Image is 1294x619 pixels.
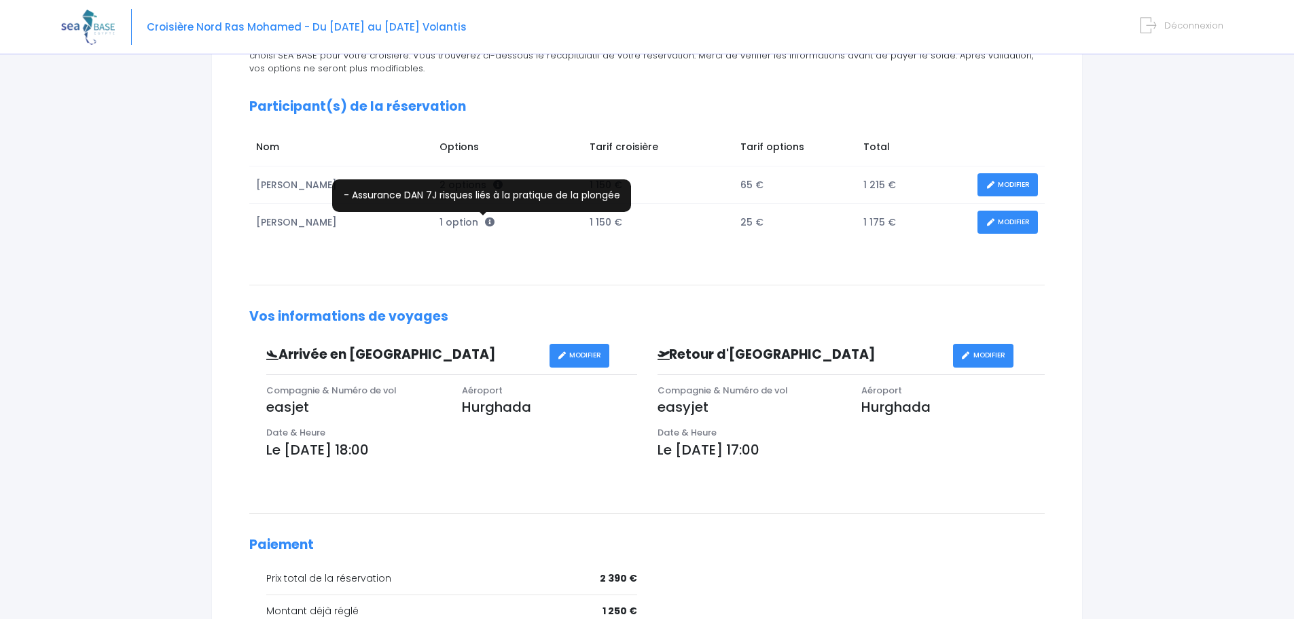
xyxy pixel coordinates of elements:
td: Tarif croisière [583,133,734,166]
td: [PERSON_NAME] [249,166,433,204]
h2: Vos informations de voyages [249,309,1045,325]
span: Date & Heure [266,426,325,439]
p: easyjet [658,397,841,417]
td: Tarif options [734,133,857,166]
p: easjet [266,397,442,417]
span: 1 option [439,215,495,229]
span: Déconnexion [1164,19,1223,32]
a: MODIFIER [550,344,610,368]
div: Montant déjà réglé [266,604,637,618]
a: MODIFIER [977,173,1038,197]
td: Total [857,133,971,166]
span: Compagnie & Numéro de vol [266,384,397,397]
span: Vous arrivez à la dernière étape de votre réservation, votre départ est proche. Toute l’équipe vo... [249,35,1033,75]
span: 2 390 € [600,571,637,586]
a: MODIFIER [977,211,1038,234]
p: Le [DATE] 18:00 [266,440,637,460]
td: [PERSON_NAME] [249,204,433,241]
span: Croisière Nord Ras Mohamed - Du [DATE] au [DATE] Volantis [147,20,467,34]
td: Options [433,133,583,166]
td: 1 150 € [583,204,734,241]
h3: Retour d'[GEOGRAPHIC_DATA] [647,347,953,363]
span: 1 250 € [603,604,637,618]
span: Aéroport [861,384,902,397]
h2: Paiement [249,537,1045,553]
h2: Participant(s) de la réservation [249,99,1045,115]
a: MODIFIER [953,344,1013,368]
td: Nom [249,133,433,166]
td: 65 € [734,166,857,204]
span: Date & Heure [658,426,717,439]
div: Prix total de la réservation [266,571,637,586]
td: 1 150 € [583,166,734,204]
p: Hurghada [861,397,1045,417]
td: 1 215 € [857,166,971,204]
p: - Assurance DAN 7J risques liés à la pratique de la plongée [337,181,627,202]
p: Le [DATE] 17:00 [658,440,1045,460]
h3: Arrivée en [GEOGRAPHIC_DATA] [256,347,550,363]
span: Compagnie & Numéro de vol [658,384,788,397]
td: 1 175 € [857,204,971,241]
p: Hurghada [462,397,637,417]
span: Aéroport [462,384,503,397]
td: 25 € [734,204,857,241]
